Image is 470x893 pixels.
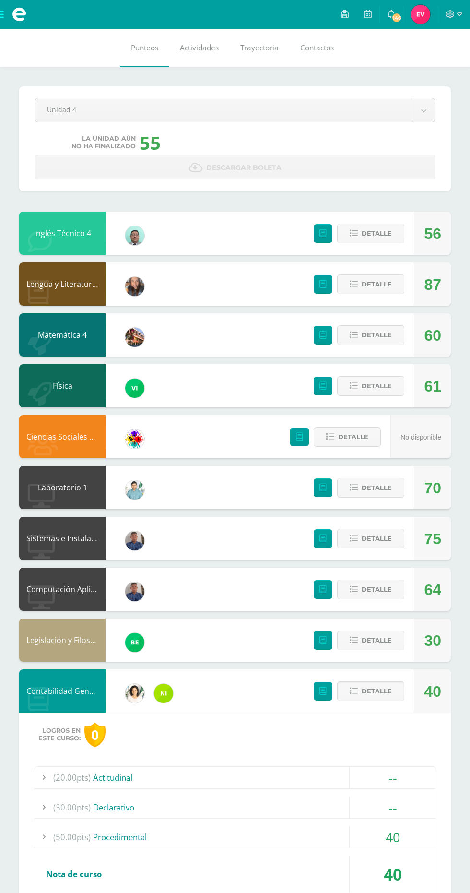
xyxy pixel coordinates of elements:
span: (20.00pts) [53,767,91,788]
span: Unidad 4 [47,98,400,121]
button: Detalle [337,224,404,243]
div: Contabilidad General [19,669,106,713]
span: Nota de curso [46,869,102,880]
span: Trayectoria [240,43,279,53]
span: Detalle [362,326,392,344]
span: No disponible [400,433,441,441]
img: b85866ae7f275142dc9a325ef37a630d.png [125,633,144,652]
div: Sistemas e Instalación de Software [19,517,106,560]
img: 7a8e161cab7694f51b452fdf17c6d5da.png [125,684,144,703]
span: Logros en este curso: [38,727,81,742]
span: (50.00pts) [53,826,91,848]
a: Unidad 4 [35,98,435,122]
button: Detalle [337,478,404,498]
span: Detalle [362,682,392,700]
button: Detalle [337,325,404,345]
img: bf66807720f313c6207fc724d78fb4d0.png [125,582,144,601]
span: 146 [391,12,402,23]
div: Laboratorio 1 [19,466,106,509]
span: Actividades [180,43,219,53]
div: 56 [424,212,441,255]
span: Detalle [362,479,392,497]
div: Declarativo [34,797,436,818]
span: Punteos [131,43,158,53]
div: Computación Aplicada [19,568,106,611]
div: 87 [424,263,441,306]
div: 30 [424,619,441,662]
button: Detalle [337,681,404,701]
div: 0 [84,723,106,747]
a: Trayectoria [229,29,289,67]
img: d4d564538211de5578f7ad7a2fdd564e.png [125,226,144,245]
img: ca60df5ae60ada09d1f93a1da4ab2e41.png [154,684,173,703]
div: -- [350,767,436,788]
div: Lengua y Literatura 4 [19,262,106,306]
span: Descargar boleta [206,156,282,179]
div: 40 [350,856,436,893]
span: Detalle [338,428,368,446]
div: 40 [350,826,436,848]
span: (30.00pts) [53,797,91,818]
span: Detalle [362,275,392,293]
button: Detalle [337,580,404,599]
img: 3bbeeb896b161c296f86561e735fa0fc.png [125,480,144,500]
span: Detalle [362,631,392,649]
img: 0a4f8d2552c82aaa76f7aefb013bc2ce.png [125,328,144,347]
img: f3e24798bec0dae9983948b5e01254ae.png [411,5,430,24]
div: -- [350,797,436,818]
img: 8286b9a544571e995a349c15127c7be6.png [125,277,144,296]
span: Contactos [300,43,334,53]
div: 55 [140,130,161,155]
span: La unidad aún no ha finalizado [71,135,136,150]
div: 64 [424,568,441,611]
div: Ciencias Sociales y Formación Ciudadana 4 [19,415,106,458]
div: Legislación y Filosofía Empresarial [19,619,106,662]
div: Procedimental [34,826,436,848]
div: Actitudinal [34,767,436,788]
button: Detalle [337,376,404,396]
div: 40 [424,670,441,713]
span: Detalle [362,377,392,395]
span: Detalle [362,225,392,242]
img: a241c2b06c5b4daf9dd7cbc5f490cd0f.png [125,379,144,398]
div: 61 [424,365,441,408]
div: Física [19,364,106,407]
a: Contactos [289,29,344,67]
a: Punteos [120,29,169,67]
button: Detalle [337,631,404,650]
span: Detalle [362,581,392,598]
button: Detalle [337,529,404,548]
img: bf66807720f313c6207fc724d78fb4d0.png [125,531,144,550]
button: Detalle [337,274,404,294]
button: Detalle [314,427,381,447]
img: d0a5be8572cbe4fc9d9d910beeabcdaa.png [125,429,144,449]
a: Actividades [169,29,229,67]
span: Detalle [362,530,392,548]
div: 60 [424,314,441,357]
div: 75 [424,517,441,560]
div: 70 [424,466,441,510]
div: Inglés Técnico 4 [19,212,106,255]
div: Matemática 4 [19,313,106,357]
